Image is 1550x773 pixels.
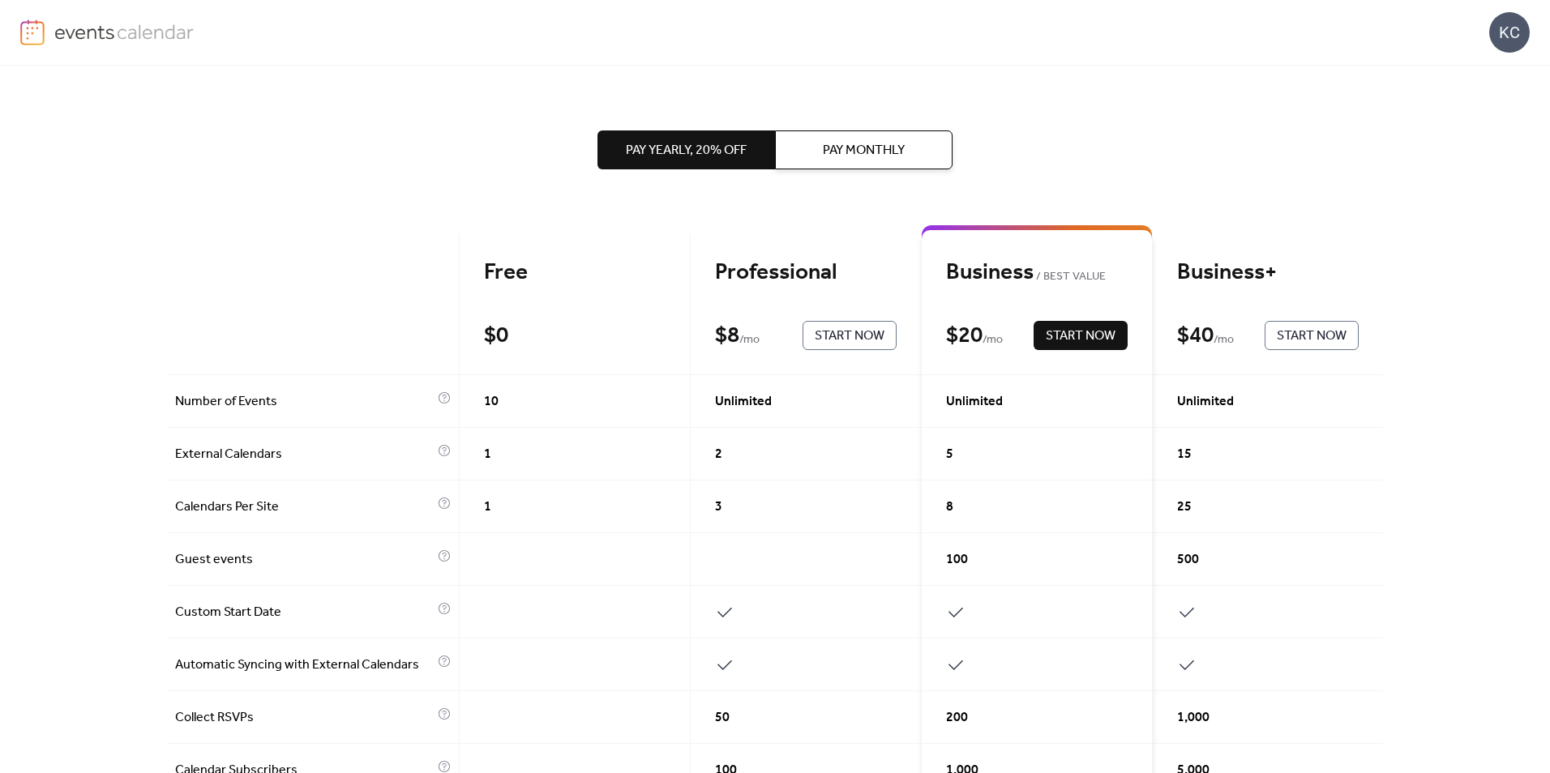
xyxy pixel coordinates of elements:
div: $ 20 [946,322,983,350]
button: Start Now [1265,321,1359,350]
span: Unlimited [1177,392,1234,412]
span: 25 [1177,498,1192,517]
span: Unlimited [946,392,1003,412]
span: / mo [739,331,760,350]
span: 200 [946,708,968,728]
span: 500 [1177,550,1199,570]
span: 1,000 [1177,708,1210,728]
span: Guest events [175,550,434,570]
span: Custom Start Date [175,603,434,622]
div: Business+ [1177,258,1359,287]
span: Collect RSVPs [175,708,434,728]
span: 2 [715,445,722,464]
span: 5 [946,445,953,464]
div: Free [484,258,666,287]
span: BEST VALUE [1034,267,1106,287]
span: Pay Monthly [823,141,905,160]
span: / mo [1214,331,1234,350]
button: Start Now [1034,321,1128,350]
div: KC [1489,12,1530,53]
span: 10 [484,392,499,412]
span: 3 [715,498,722,517]
span: Automatic Syncing with External Calendars [175,656,434,675]
span: / mo [983,331,1003,350]
span: 15 [1177,445,1192,464]
div: Professional [715,258,897,287]
div: $ 40 [1177,322,1214,350]
button: Start Now [803,321,897,350]
span: 50 [715,708,730,728]
span: Calendars Per Site [175,498,434,517]
img: logo-type [54,19,195,44]
button: Pay Monthly [775,130,953,169]
span: Number of Events [175,392,434,412]
span: External Calendars [175,445,434,464]
span: 1 [484,445,491,464]
span: Start Now [1277,327,1347,346]
span: Start Now [1046,327,1115,346]
div: Business [946,258,1128,287]
span: Start Now [815,327,884,346]
span: 100 [946,550,968,570]
button: Pay Yearly, 20% off [597,130,775,169]
div: $ 8 [715,322,739,350]
span: 1 [484,498,491,517]
div: $ 0 [484,322,508,350]
img: logo [20,19,45,45]
span: Unlimited [715,392,772,412]
span: 8 [946,498,953,517]
span: Pay Yearly, 20% off [626,141,747,160]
